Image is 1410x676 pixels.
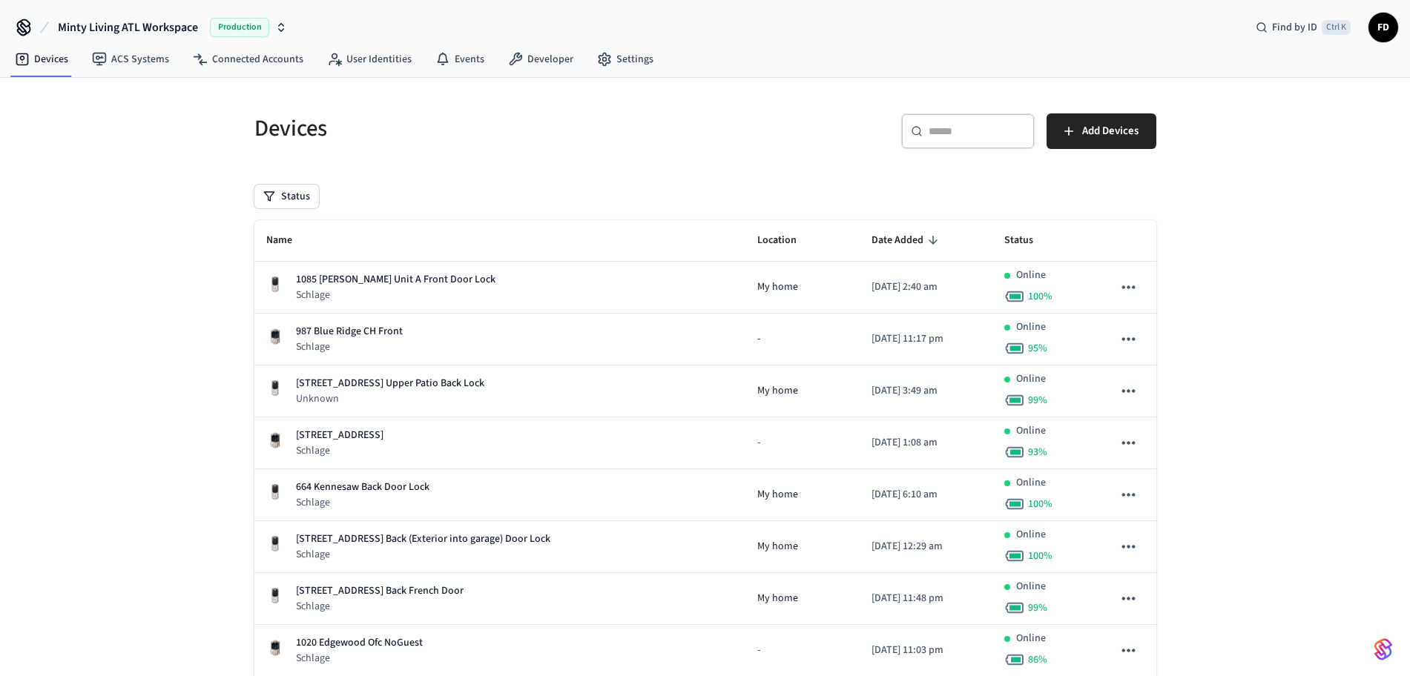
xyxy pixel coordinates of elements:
p: [DATE] 6:10 am [872,487,981,503]
span: - [757,331,760,347]
span: Minty Living ATL Workspace [58,19,198,36]
span: My home [757,279,798,295]
p: [DATE] 1:08 am [872,435,981,451]
p: Schlage [296,651,423,666]
span: 93 % [1028,445,1047,460]
span: - [757,435,760,451]
p: [STREET_ADDRESS] [296,428,383,443]
p: [DATE] 11:03 pm [872,643,981,658]
button: Add Devices [1047,113,1156,149]
p: Unknown [296,391,484,406]
span: 100 % [1028,549,1052,563]
p: Online [1016,268,1046,283]
span: 99 % [1028,600,1047,615]
p: Online [1016,475,1046,491]
img: Schlage Sense Smart Deadbolt with Camelot Trim, Front [266,431,284,449]
img: Yale Assure Touchscreen Wifi Smart Lock, Satin Nickel, Front [266,587,284,605]
p: 1085 [PERSON_NAME] Unit A Front Door Lock [296,272,495,288]
span: 100 % [1028,289,1052,304]
button: FD [1368,13,1398,42]
span: Ctrl K [1322,20,1351,35]
span: Add Devices [1082,122,1139,141]
a: ACS Systems [80,46,181,73]
span: Name [266,229,312,252]
p: [DATE] 11:48 pm [872,591,981,606]
span: 86 % [1028,652,1047,667]
span: Location [757,229,816,252]
span: Date Added [872,229,943,252]
p: Schlage [296,547,550,562]
a: Devices [3,46,80,73]
p: 664 Kennesaw Back Door Lock [296,480,429,495]
p: Online [1016,527,1046,543]
span: 100 % [1028,497,1052,511]
a: User Identities [315,46,424,73]
p: Online [1016,319,1046,335]
span: My home [757,591,798,606]
p: [DATE] 12:29 am [872,539,981,554]
p: [STREET_ADDRESS] Upper Patio Back Lock [296,376,484,391]
p: Online [1016,631,1046,646]
p: 1020 Edgewood Ofc NoGuest [296,635,423,651]
img: Schlage Sense Smart Deadbolt with Camelot Trim, Front [266,328,284,345]
span: Production [210,18,269,37]
img: Yale Assure Touchscreen Wifi Smart Lock, Satin Nickel, Front [266,535,284,553]
a: Connected Accounts [181,46,315,73]
button: Status [254,185,319,208]
a: Developer [496,46,585,73]
span: My home [757,539,798,554]
p: Schlage [296,599,464,614]
p: Schlage [296,443,383,458]
p: Online [1016,423,1046,439]
p: [DATE] 2:40 am [872,279,981,295]
span: FD [1370,14,1397,41]
h5: Devices [254,113,696,144]
img: Yale Assure Touchscreen Wifi Smart Lock, Satin Nickel, Front [266,483,284,501]
p: Schlage [296,288,495,302]
p: [DATE] 11:17 pm [872,331,981,347]
p: [STREET_ADDRESS] Back French Door [296,583,464,599]
a: Settings [585,46,665,73]
img: Yale Assure Touchscreen Wifi Smart Lock, Satin Nickel, Front [266,380,284,397]
p: Schlage [296,339,403,354]
span: 99 % [1028,393,1047,408]
span: Find by ID [1272,20,1317,35]
p: [STREET_ADDRESS] Back (Exterior into garage) Door Lock [296,531,550,547]
span: My home [757,487,798,503]
div: Find by IDCtrl K [1244,14,1363,41]
p: [DATE] 3:49 am [872,383,981,399]
p: Online [1016,371,1046,387]
p: Schlage [296,495,429,510]
p: Online [1016,579,1046,594]
span: 95 % [1028,341,1047,356]
img: Schlage Sense Smart Deadbolt with Camelot Trim, Front [266,639,284,657]
img: Yale Assure Touchscreen Wifi Smart Lock, Satin Nickel, Front [266,276,284,294]
img: SeamLogoGradient.69752ec5.svg [1374,637,1392,661]
span: - [757,643,760,658]
p: 987 Blue Ridge CH Front [296,324,403,339]
span: My home [757,383,798,399]
span: Status [1004,229,1052,252]
a: Events [424,46,496,73]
